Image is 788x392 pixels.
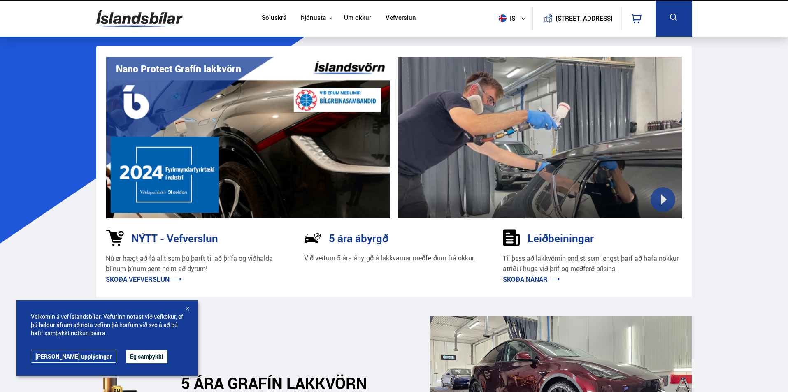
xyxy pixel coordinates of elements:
[116,63,241,74] h1: Nano Protect Grafín lakkvörn
[503,229,520,246] img: sDldwouBCQTERH5k.svg
[31,313,183,337] span: Velkomin á vef Íslandsbílar. Vefurinn notast við vefkökur, ef þú heldur áfram að nota vefinn þá h...
[503,275,560,284] a: Skoða nánar
[503,253,683,274] p: Til þess að lakkvörnin endist sem lengst þarf að hafa nokkur atriði í huga við þrif og meðferð bí...
[304,229,321,246] img: NP-R9RrMhXQFCiaa.svg
[106,57,390,218] img: vI42ee_Copy_of_H.png
[495,6,532,30] button: is
[262,14,286,23] a: Söluskrá
[528,232,594,244] h3: Leiðbeiningar
[106,229,124,246] img: 1kVRZhkadjUD8HsE.svg
[499,14,507,22] img: svg+xml;base64,PHN2ZyB4bWxucz0iaHR0cDovL3d3dy53My5vcmcvMjAwMC9zdmciIHdpZHRoPSI1MTIiIGhlaWdodD0iNT...
[495,14,516,22] span: is
[386,14,416,23] a: Vefverslun
[304,253,475,263] p: Við veitum 5 ára ábyrgð á lakkvarnar meðferðum frá okkur.
[329,232,388,244] h3: 5 ára ábyrgð
[131,232,218,244] h3: NÝTT - Vefverslun
[126,350,167,363] button: Ég samþykki
[106,275,182,284] a: Skoða vefverslun
[537,7,617,30] a: [STREET_ADDRESS]
[301,14,326,22] button: Þjónusta
[344,14,371,23] a: Um okkur
[31,350,116,363] a: [PERSON_NAME] upplýsingar
[106,253,286,274] p: Nú er hægt að fá allt sem þú þarft til að þrífa og viðhalda bílnum þínum sent heim að dyrum!
[96,5,183,32] img: G0Ugv5HjCgRt.svg
[559,15,609,22] button: [STREET_ADDRESS]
